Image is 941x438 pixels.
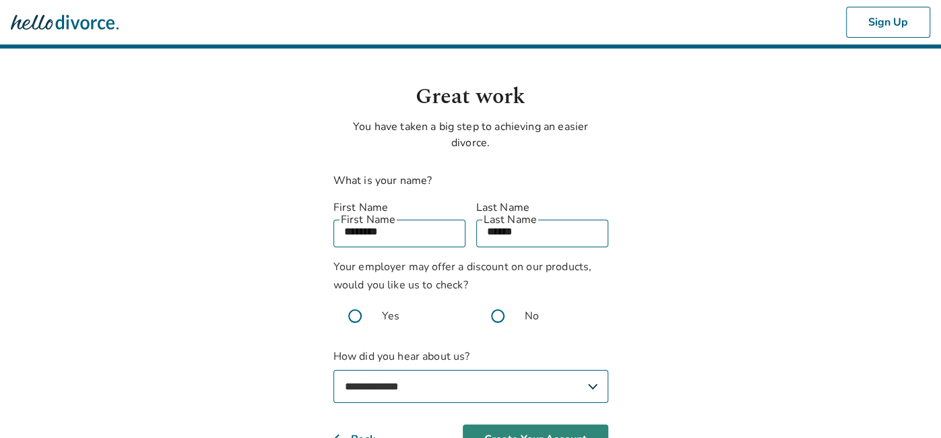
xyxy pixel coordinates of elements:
button: Sign Up [846,7,930,38]
label: Last Name [476,199,608,216]
iframe: Chat Widget [874,373,941,438]
img: Hello Divorce Logo [11,9,119,36]
label: What is your name? [333,173,432,188]
select: How did you hear about us? [333,370,608,403]
span: Your employer may offer a discount on our products, would you like us to check? [333,259,592,292]
span: Yes [382,308,399,324]
p: You have taken a big step to achieving an easier divorce. [333,119,608,151]
span: No [525,308,539,324]
h1: Great work [333,81,608,113]
label: First Name [333,199,465,216]
label: How did you hear about us? [333,348,608,403]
